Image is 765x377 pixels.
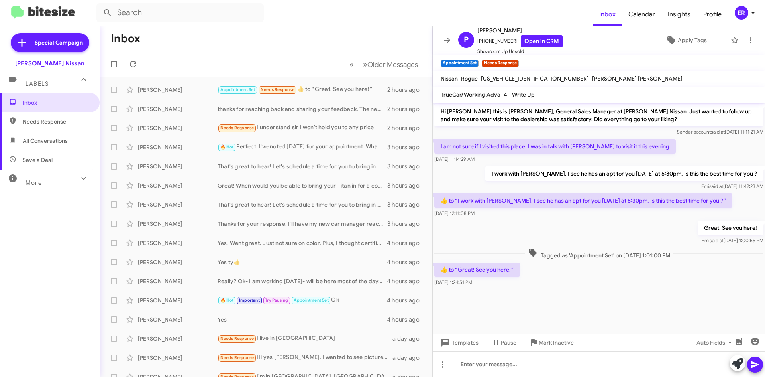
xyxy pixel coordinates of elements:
[711,129,725,135] span: said at
[15,59,84,67] div: [PERSON_NAME] Nissan
[387,220,426,228] div: 3 hours ago
[23,137,68,145] span: All Conversations
[661,3,697,26] span: Insights
[387,239,426,247] div: 4 hours ago
[218,220,387,228] div: Thanks for your response! I'll have my new car manager reach out to you with our bet pricing on a...
[392,354,426,362] div: a day ago
[23,118,90,126] span: Needs Response
[138,296,218,304] div: [PERSON_NAME]
[677,129,763,135] span: Sender account [DATE] 11:11:21 AM
[218,182,387,189] div: Great! When would you be able to bring your Titan in for a complimentary appraisal? We can assist...
[387,182,426,189] div: 3 hours ago
[11,33,89,52] a: Special Campaign
[220,336,254,341] span: Needs Response
[138,277,218,285] div: [PERSON_NAME]
[349,59,354,69] span: «
[622,3,661,26] a: Calendar
[138,124,218,132] div: [PERSON_NAME]
[434,156,475,162] span: [DATE] 11:14:29 AM
[485,166,763,181] p: I work with [PERSON_NAME], I see he has an apt for you [DATE] at 5:30pm. Is this the best time fo...
[441,60,479,67] small: Appointment Set
[539,336,574,350] span: Mark Inactive
[728,6,756,20] button: ER
[439,336,479,350] span: Templates
[461,75,478,82] span: Rogue
[525,248,673,259] span: Tagged as 'Appointment Set' on [DATE] 1:01:00 PM
[387,86,426,94] div: 2 hours ago
[138,182,218,189] div: [PERSON_NAME]
[218,105,387,113] div: thanks for reaching back and sharing your feedback. The negotiating part of the car business can ...
[218,239,387,247] div: Yes. Went great. Just not sure on color. Plus, I thought certified cars were included in the pric...
[735,6,748,20] div: ER
[434,139,676,154] p: I am not sure if I visited this place. I was in talk with [PERSON_NAME] to visit it this evening
[345,56,423,73] nav: Page navigation example
[138,201,218,209] div: [PERSON_NAME]
[485,336,523,350] button: Pause
[218,142,387,152] div: Perfect! I've noted [DATE] for your appointment. What time works best for you? Address is [STREET...
[593,3,622,26] a: Inbox
[477,35,563,47] span: [PHONE_NUMBER]
[690,336,741,350] button: Auto Fields
[702,237,763,243] span: Emi [DATE] 1:00:55 PM
[220,87,255,92] span: Appointment Set
[464,34,469,46] span: P
[387,162,426,170] div: 3 hours ago
[218,334,392,343] div: I live in [GEOGRAPHIC_DATA]
[265,298,288,303] span: Try Pausing
[367,60,418,69] span: Older Messages
[501,336,516,350] span: Pause
[294,298,329,303] span: Appointment Set
[220,125,254,130] span: Needs Response
[96,3,264,22] input: Search
[434,279,472,285] span: [DATE] 1:24:51 PM
[387,296,426,304] div: 4 hours ago
[678,33,707,47] span: Apply Tags
[481,75,589,82] span: [US_VEHICLE_IDENTIFICATION_NUMBER]
[23,156,53,164] span: Save a Deal
[477,26,563,35] span: [PERSON_NAME]
[218,296,387,305] div: Ok
[218,85,387,94] div: ​👍​ to “ Great! See you here! ”
[23,99,90,107] span: Inbox
[138,220,218,228] div: [PERSON_NAME]
[218,201,387,209] div: That's great to hear! Let's schedule a time for you to bring in your Rogue for an appraisal. When...
[387,105,426,113] div: 2 hours ago
[218,353,392,362] div: Hi yes [PERSON_NAME], I wanted to see pictures of the truck first
[220,355,254,360] span: Needs Response
[138,258,218,266] div: [PERSON_NAME]
[482,60,518,67] small: Needs Response
[387,143,426,151] div: 3 hours ago
[138,316,218,324] div: [PERSON_NAME]
[433,336,485,350] button: Templates
[696,336,735,350] span: Auto Fields
[387,277,426,285] div: 4 hours ago
[504,91,535,98] span: 4 - Write Up
[387,124,426,132] div: 2 hours ago
[218,316,387,324] div: Yes
[697,3,728,26] a: Profile
[218,258,387,266] div: Yes ty👍
[710,237,724,243] span: said at
[392,335,426,343] div: a day ago
[25,80,49,87] span: Labels
[363,59,367,69] span: »
[138,354,218,362] div: [PERSON_NAME]
[523,336,580,350] button: Mark Inactive
[138,86,218,94] div: [PERSON_NAME]
[387,258,426,266] div: 4 hours ago
[358,56,423,73] button: Next
[25,179,42,186] span: More
[239,298,260,303] span: Important
[701,183,763,189] span: Emi [DATE] 11:42:23 AM
[138,162,218,170] div: [PERSON_NAME]
[434,210,475,216] span: [DATE] 12:11:08 PM
[138,239,218,247] div: [PERSON_NAME]
[387,316,426,324] div: 4 hours ago
[218,162,387,170] div: That's great to hear! Let's schedule a time for you to bring in your vehicle for an appraisal. Wh...
[261,87,294,92] span: Needs Response
[218,277,387,285] div: Really? Ok- I am working [DATE]- will be here most of the day. But I'd love to hear what you can ...
[709,183,723,189] span: said at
